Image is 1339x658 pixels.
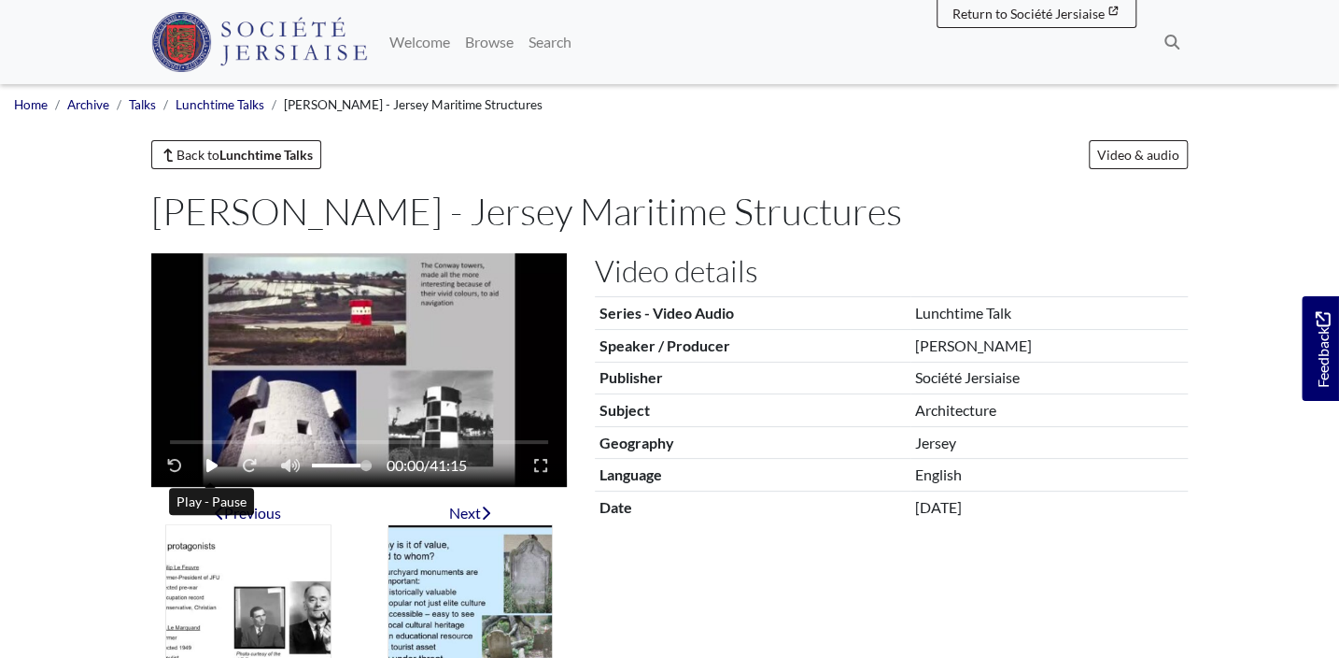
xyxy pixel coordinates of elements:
th: Subject [595,394,910,427]
td: Société Jersiaise [910,362,1188,394]
a: Talks [129,97,156,112]
th: Date [595,491,910,522]
span: Feedback [1311,311,1333,387]
span: Volume [312,458,372,473]
th: Geography [595,426,910,459]
th: Speaker / Producer [595,329,910,362]
button: Play - Pause [194,448,230,483]
a: Home [14,97,48,112]
button: Fast-forward 10 seconds [230,448,269,483]
button: Enter Fullscreen - Exit Fullscreen [522,448,559,483]
td: Architecture [910,394,1188,427]
a: Browse [458,23,521,61]
a: Lunchtime Talks [176,97,264,112]
span: [PERSON_NAME] - Jersey Maritime Structures [284,97,543,112]
a: Video & audio [1089,140,1188,169]
span: 41:15 [430,456,467,474]
strong: Lunchtime Talks [219,147,313,163]
span: / [387,454,467,477]
td: Jersey [910,426,1188,459]
h2: Video details [595,253,1188,289]
td: Lunchtime Talk [910,297,1188,330]
td: English [910,459,1188,492]
td: [DATE] [910,491,1188,522]
th: Publisher [595,362,910,394]
th: Series - Video Audio [595,297,910,330]
div: Play - Pause [169,488,254,515]
a: Back toLunchtime Talks [151,140,321,169]
a: Search [521,23,579,61]
th: Language [595,459,910,492]
div: Next [388,502,554,524]
figure: Video player [151,253,567,487]
a: Would you like to provide feedback? [1302,296,1339,401]
span: 00:00 [387,456,424,474]
a: Archive [67,97,109,112]
button: Rewind 10 seconds [155,448,194,483]
span: Return to Société Jersiaise [952,6,1105,21]
img: Société Jersiaise [151,12,367,72]
button: Mute - Unmute [269,448,312,483]
a: Welcome [382,23,458,61]
a: Société Jersiaise logo [151,7,367,77]
td: [PERSON_NAME] [910,329,1188,362]
h1: [PERSON_NAME] - Jersey Maritime Structures [151,189,1180,234]
div: Previous [165,502,331,524]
